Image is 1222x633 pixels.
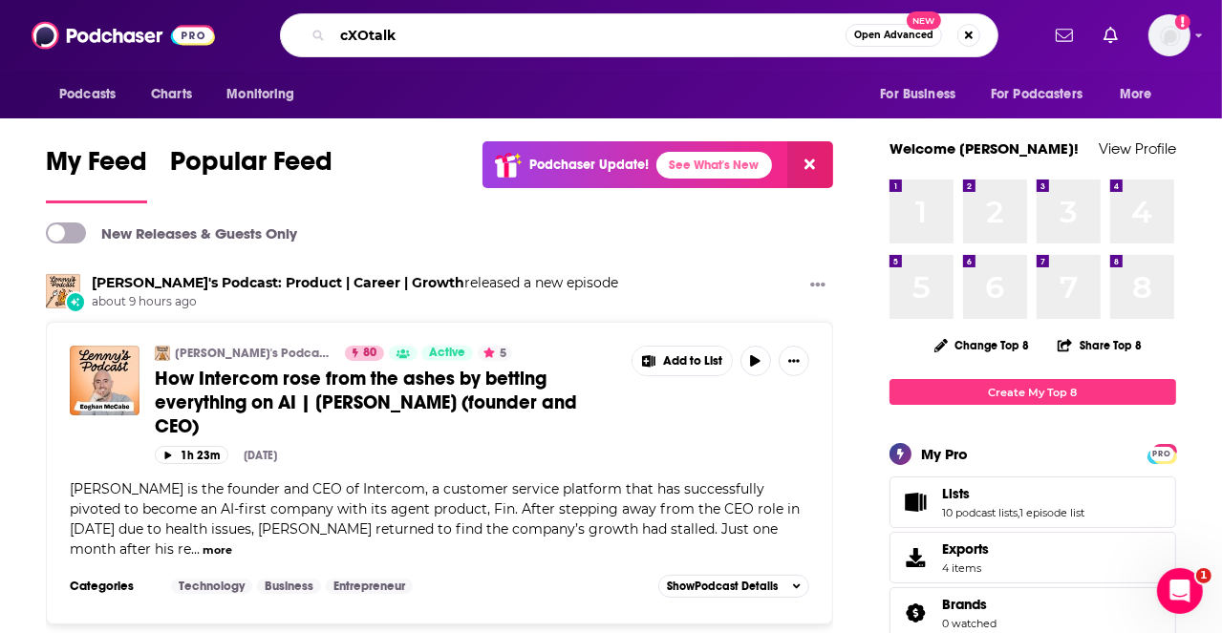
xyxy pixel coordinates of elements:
img: Lenny's Podcast: Product | Career | Growth [46,274,80,308]
a: Lenny's Podcast: Product | Career | Growth [92,274,464,291]
span: 80 [363,344,376,363]
span: Exports [896,544,934,571]
a: Show notifications dropdown [1048,19,1081,52]
a: Welcome [PERSON_NAME]! [890,139,1079,158]
button: Show More Button [803,274,833,298]
button: ShowPodcast Details [658,575,809,598]
a: Create My Top 8 [890,379,1176,405]
span: about 9 hours ago [92,294,618,310]
span: Open Advanced [854,31,933,40]
span: ... [191,540,200,558]
h3: Categories [70,579,156,594]
span: Charts [151,81,192,108]
a: Show notifications dropdown [1096,19,1126,52]
span: 1 [1196,568,1211,583]
button: Open AdvancedNew [846,24,942,47]
span: New [907,11,941,30]
span: Show Podcast Details [667,580,778,593]
input: Search podcasts, credits, & more... [332,20,846,51]
a: 1 episode list [1019,506,1084,519]
span: Exports [942,540,989,558]
img: Podchaser - Follow, Share and Rate Podcasts [32,17,215,53]
span: Lists [890,476,1176,528]
h3: released a new episode [92,274,618,292]
iframe: Intercom live chat [1157,568,1203,614]
a: How Intercom rose from the ashes by betting everything on AI | [PERSON_NAME] (founder and CEO) [155,367,618,438]
a: Brands [942,596,997,613]
span: Brands [942,596,987,613]
span: Popular Feed [170,145,332,189]
span: Logged in as mindyn [1148,14,1190,56]
button: open menu [867,76,979,113]
a: Lists [896,489,934,516]
p: Podchaser Update! [529,157,649,173]
span: Lists [942,485,970,502]
a: Exports [890,532,1176,583]
img: How Intercom rose from the ashes by betting everything on AI | Eoghan McCabe (founder and CEO) [70,346,139,415]
div: New Episode [65,291,86,312]
span: How Intercom rose from the ashes by betting everything on AI | [PERSON_NAME] (founder and CEO) [155,367,577,438]
span: Podcasts [59,81,116,108]
a: 80 [345,346,384,361]
a: Technology [171,579,252,594]
span: My Feed [46,145,147,189]
span: 4 items [942,561,989,575]
span: For Business [880,81,955,108]
span: Monitoring [226,81,294,108]
div: Search podcasts, credits, & more... [280,13,998,57]
span: Active [429,344,465,363]
button: open menu [213,76,319,113]
button: 1h 23m [155,446,228,464]
span: Add to List [663,354,722,369]
span: , [1018,506,1019,519]
a: 10 podcast lists [942,506,1018,519]
button: Show profile menu [1148,14,1190,56]
a: My Feed [46,145,147,203]
a: Charts [139,76,204,113]
img: User Profile [1148,14,1190,56]
span: For Podcasters [991,81,1083,108]
a: Popular Feed [170,145,332,203]
svg: Add a profile image [1175,14,1190,30]
a: 0 watched [942,617,997,630]
button: Show More Button [779,346,809,376]
a: Lists [942,485,1084,502]
span: [PERSON_NAME] is the founder and CEO of Intercom, a customer service platform that has successful... [70,480,800,558]
a: See What's New [656,152,772,179]
a: Business [257,579,321,594]
span: PRO [1150,447,1173,461]
button: Change Top 8 [923,333,1041,357]
a: View Profile [1099,139,1176,158]
button: open menu [978,76,1110,113]
button: open menu [1106,76,1176,113]
a: Entrepreneur [326,579,413,594]
a: New Releases & Guests Only [46,222,297,243]
div: My Pro [921,445,968,463]
button: Share Top 8 [1057,327,1143,364]
a: Active [421,346,473,361]
div: [DATE] [244,449,277,462]
button: 5 [478,346,512,361]
button: open menu [46,76,140,113]
button: Show More Button [632,347,732,375]
img: Lenny's Podcast: Product | Career | Growth [155,346,170,361]
a: PRO [1150,446,1173,460]
button: more [203,542,232,559]
a: [PERSON_NAME]'s Podcast: Product | Career | Growth [175,346,332,361]
span: More [1120,81,1152,108]
a: Brands [896,600,934,626]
